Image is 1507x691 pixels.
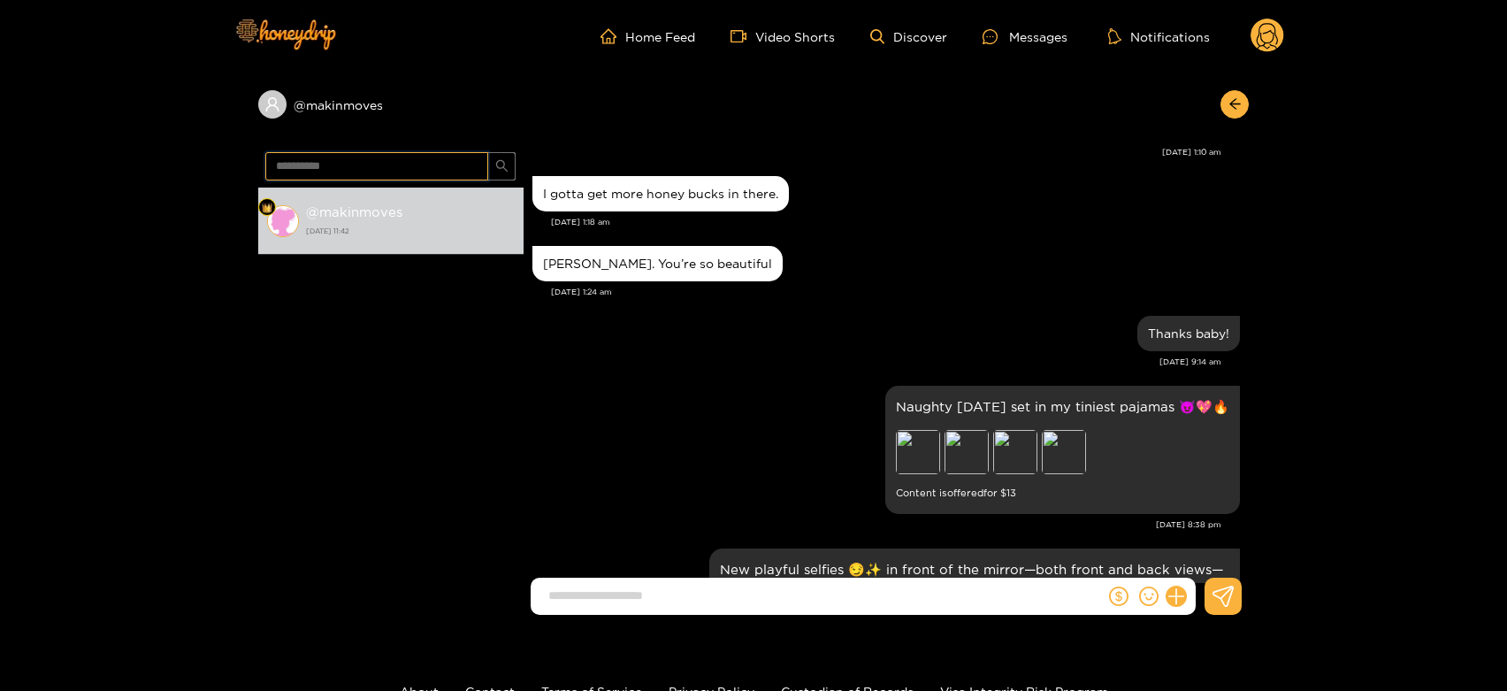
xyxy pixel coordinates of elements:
[885,386,1240,514] div: Sep. 28, 8:38 pm
[532,518,1221,531] div: [DATE] 8:38 pm
[731,28,835,44] a: Video Shorts
[1109,587,1128,606] span: dollar
[896,483,1229,503] small: Content is offered for $ 13
[532,356,1221,368] div: [DATE] 9:14 am
[306,223,515,239] strong: [DATE] 11:42
[1137,316,1240,351] div: Sep. 28, 9:14 am
[1105,583,1132,610] button: dollar
[731,28,755,44] span: video-camera
[258,90,524,119] div: @makinmoves
[601,28,695,44] a: Home Feed
[532,246,783,281] div: Sep. 28, 1:24 am
[306,204,402,219] strong: @ makinmoves
[1220,90,1249,119] button: arrow-left
[487,152,516,180] button: search
[551,216,1240,228] div: [DATE] 1:18 am
[720,559,1229,600] p: New playful selfies 😏✨ in front of the mirror—both front and back views—wearing just a tiny thong 🔥💋
[264,96,280,112] span: user
[601,28,625,44] span: home
[262,203,272,213] img: Fan Level
[543,187,778,201] div: I gotta get more honey bucks in there.
[870,29,947,44] a: Discover
[551,286,1240,298] div: [DATE] 1:24 am
[1103,27,1215,45] button: Notifications
[1139,587,1159,606] span: smile
[543,257,772,271] div: [PERSON_NAME]. You’re so beautiful
[532,146,1221,158] div: [DATE] 1:10 am
[267,205,299,237] img: conversation
[896,396,1229,417] p: Naughty [DATE] set in my tiniest pajamas 😈💖🔥
[1148,326,1229,341] div: Thanks baby!
[1228,97,1242,112] span: arrow-left
[532,176,789,211] div: Sep. 28, 1:18 am
[495,159,509,174] span: search
[983,27,1067,47] div: Messages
